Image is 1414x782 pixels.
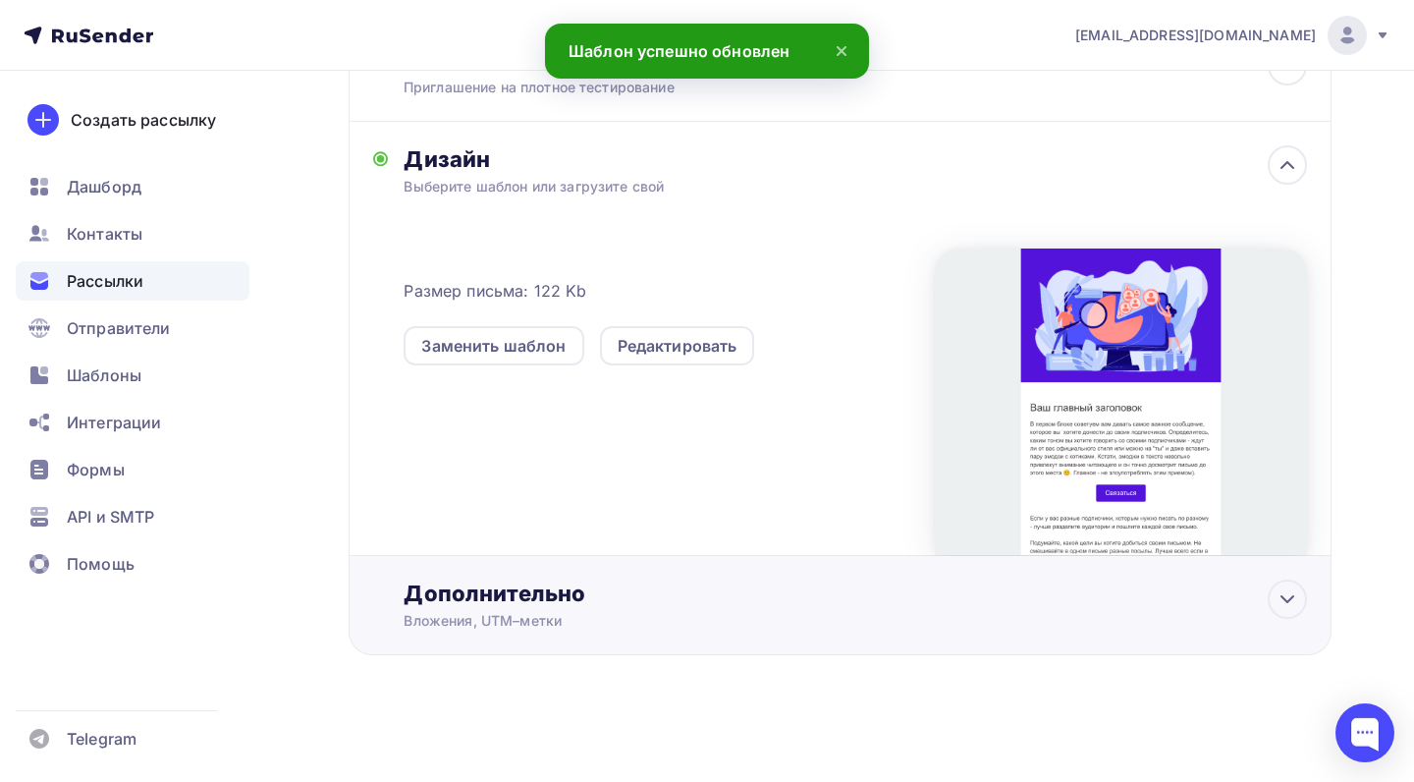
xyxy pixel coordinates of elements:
[16,356,249,395] a: Шаблоны
[67,411,161,434] span: Интеграции
[1075,16,1390,55] a: [EMAIL_ADDRESS][DOMAIN_NAME]
[421,334,566,358] div: Заменить шаблон
[404,145,1307,173] div: Дизайн
[16,308,249,348] a: Отправители
[618,334,737,358] div: Редактировать
[67,222,142,246] span: Контакты
[67,316,171,340] span: Отправители
[16,214,249,253] a: Контакты
[67,269,143,293] span: Рассылки
[71,108,216,132] div: Создать рассылку
[404,611,1217,631] div: Вложения, UTM–метки
[67,175,141,198] span: Дашборд
[16,450,249,489] a: Формы
[404,177,1217,196] div: Выберите шаблон или загрузите свой
[404,580,1307,607] div: Дополнительно
[16,261,249,301] a: Рассылки
[67,552,135,576] span: Помощь
[67,458,125,481] span: Формы
[404,78,753,97] div: Приглашение на плотное тестирование
[1075,26,1316,45] span: [EMAIL_ADDRESS][DOMAIN_NAME]
[67,727,136,751] span: Telegram
[404,279,586,303] span: Размер письма: 122 Kb
[16,167,249,206] a: Дашборд
[67,505,154,529] span: API и SMTP
[67,363,141,387] span: Шаблоны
